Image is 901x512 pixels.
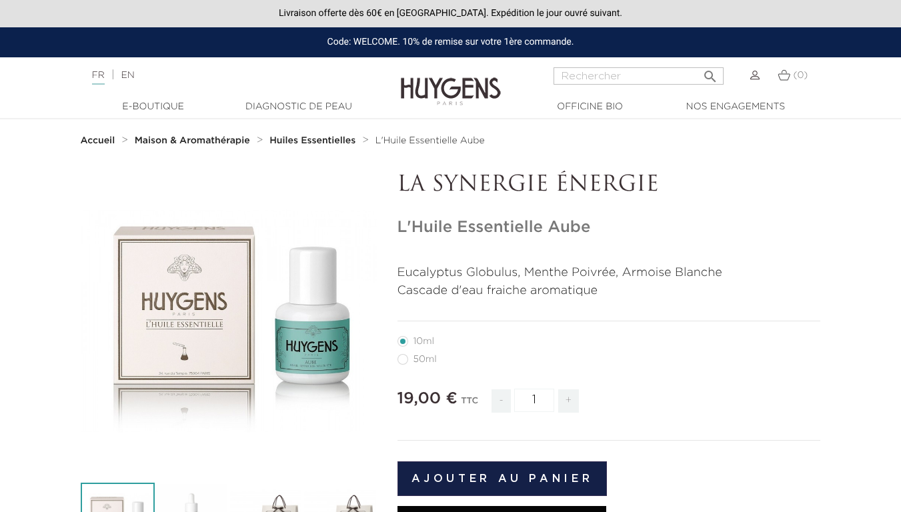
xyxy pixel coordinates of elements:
[375,135,485,146] a: L'Huile Essentielle Aube
[87,100,220,114] a: E-Boutique
[81,135,118,146] a: Accueil
[669,100,802,114] a: Nos engagements
[232,100,365,114] a: Diagnostic de peau
[702,65,718,81] i: 
[269,136,355,145] strong: Huiles Essentielles
[135,136,250,145] strong: Maison & Aromathérapie
[85,67,365,83] div: |
[492,389,510,413] span: -
[269,135,359,146] a: Huiles Essentielles
[397,336,450,347] label: 10ml
[397,282,821,300] p: Cascade d'eau fraiche aromatique
[92,71,105,85] a: FR
[397,354,453,365] label: 50ml
[514,389,554,412] input: Quantité
[135,135,253,146] a: Maison & Aromathérapie
[121,71,134,80] a: EN
[397,264,821,282] p: Eucalyptus Globulus, Menthe Poivrée, Armoise Blanche
[698,63,722,81] button: 
[397,218,821,237] h1: L'Huile Essentielle Aube
[375,136,485,145] span: L'Huile Essentielle Aube
[524,100,657,114] a: Officine Bio
[81,136,115,145] strong: Accueil
[397,391,458,407] span: 19,00 €
[793,71,808,80] span: (0)
[397,461,608,496] button: Ajouter au panier
[401,56,501,107] img: Huygens
[558,389,580,413] span: +
[554,67,724,85] input: Rechercher
[397,173,821,198] p: LA SYNERGIE ÉNERGIE
[461,387,478,423] div: TTC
